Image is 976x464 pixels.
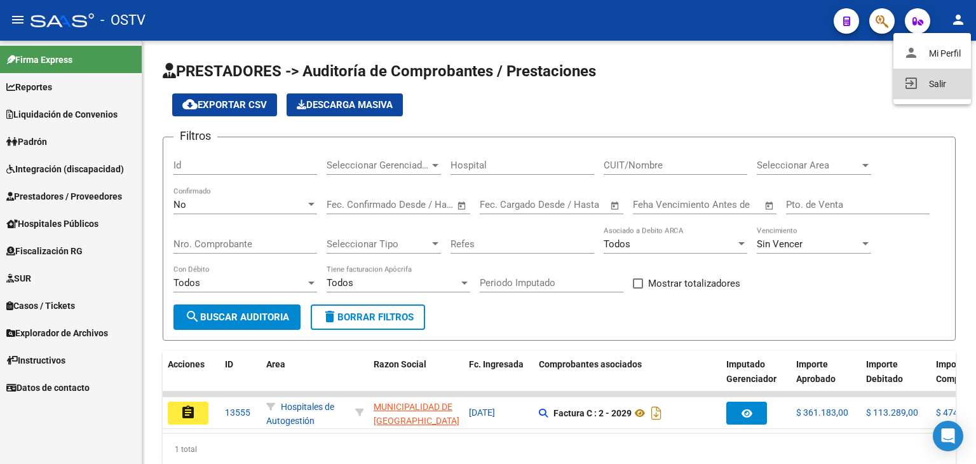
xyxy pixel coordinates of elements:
[173,127,217,145] h3: Filtros
[10,12,25,27] mat-icon: menu
[608,198,623,213] button: Open calendar
[173,199,186,210] span: No
[6,162,124,176] span: Integración (discapacidad)
[796,407,848,418] span: $ 361.183,00
[266,359,285,369] span: Area
[539,359,642,369] span: Comprobantes asociados
[327,238,430,250] span: Seleccionar Tipo
[322,311,414,323] span: Borrar Filtros
[173,277,200,289] span: Todos
[6,244,83,258] span: Fiscalización RG
[6,271,31,285] span: SUR
[6,189,122,203] span: Prestadores / Proveedores
[185,311,289,323] span: Buscar Auditoria
[6,381,90,395] span: Datos de contacto
[480,199,521,210] input: Start date
[225,359,233,369] span: ID
[6,217,98,231] span: Hospitales Públicos
[6,326,108,340] span: Explorador de Archivos
[327,199,368,210] input: Start date
[648,276,740,291] span: Mostrar totalizadores
[266,402,334,426] span: Hospitales de Autogestión
[182,99,267,111] span: Exportar CSV
[173,304,301,330] button: Buscar Auditoria
[287,93,403,116] app-download-masive: Descarga masiva de comprobantes (adjuntos)
[180,405,196,420] mat-icon: assignment
[311,304,425,330] button: Borrar Filtros
[553,408,632,418] strong: Factura C : 2 - 2029
[469,359,524,369] span: Fc. Ingresada
[374,400,459,426] div: - 33685075259
[172,93,277,116] button: Exportar CSV
[163,62,596,80] span: PRESTADORES -> Auditoría de Comprobantes / Prestaciones
[185,309,200,324] mat-icon: search
[6,299,75,313] span: Casos / Tickets
[297,99,393,111] span: Descarga Masiva
[322,309,337,324] mat-icon: delete
[220,351,261,407] datatable-header-cell: ID
[369,351,464,407] datatable-header-cell: Razon Social
[327,160,430,171] span: Seleccionar Gerenciador
[6,135,47,149] span: Padrón
[168,359,205,369] span: Acciones
[648,403,665,423] i: Descargar documento
[455,198,470,213] button: Open calendar
[374,402,459,426] span: MUNICIPALIDAD DE [GEOGRAPHIC_DATA]
[721,351,791,407] datatable-header-cell: Imputado Gerenciador
[951,12,966,27] mat-icon: person
[379,199,441,210] input: End date
[464,351,534,407] datatable-header-cell: Fc. Ingresada
[791,351,861,407] datatable-header-cell: Importe Aprobado
[261,351,350,407] datatable-header-cell: Area
[796,359,836,384] span: Importe Aprobado
[757,160,860,171] span: Seleccionar Area
[6,107,118,121] span: Liquidación de Convenios
[100,6,146,34] span: - OSTV
[757,238,803,250] span: Sin Vencer
[327,277,353,289] span: Todos
[604,238,630,250] span: Todos
[287,93,403,116] button: Descarga Masiva
[933,421,963,451] div: Open Intercom Messenger
[726,359,776,384] span: Imputado Gerenciador
[163,351,220,407] datatable-header-cell: Acciones
[534,351,721,407] datatable-header-cell: Comprobantes asociados
[762,198,777,213] button: Open calendar
[225,407,250,418] span: 13555
[6,353,65,367] span: Instructivos
[866,407,918,418] span: $ 113.289,00
[6,53,72,67] span: Firma Express
[861,351,931,407] datatable-header-cell: Importe Debitado
[374,359,426,369] span: Razon Social
[532,199,594,210] input: End date
[182,97,198,112] mat-icon: cloud_download
[866,359,903,384] span: Importe Debitado
[6,80,52,94] span: Reportes
[469,407,495,418] span: [DATE]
